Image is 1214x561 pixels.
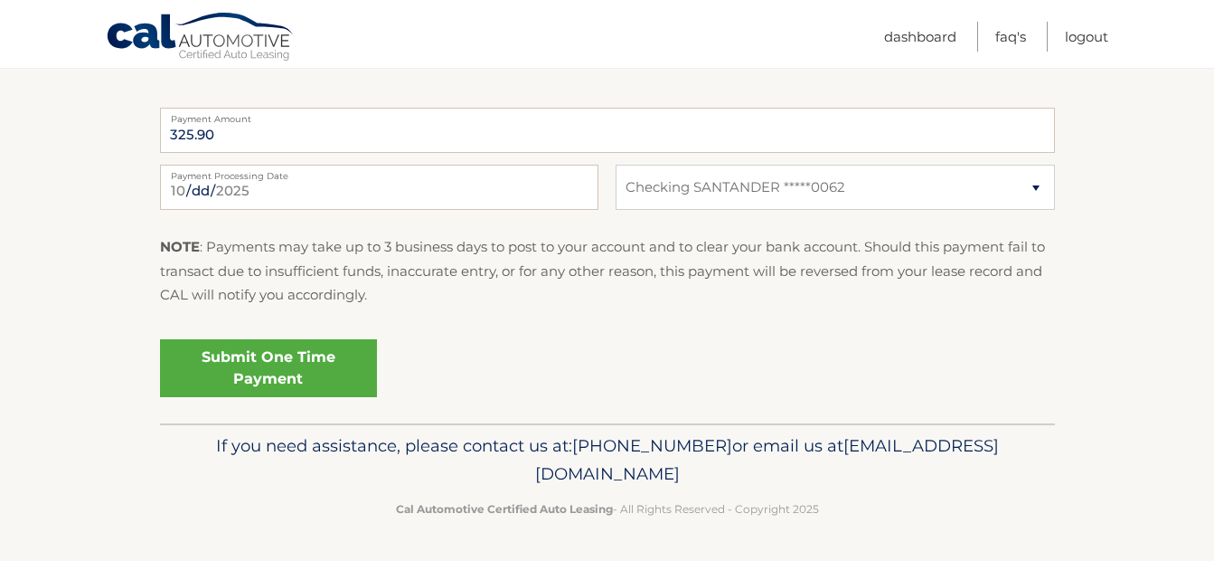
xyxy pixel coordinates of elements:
a: Dashboard [884,22,956,52]
strong: Cal Automotive Certified Auto Leasing [396,502,613,516]
label: Payment Amount [160,108,1055,122]
input: Payment Amount [160,108,1055,153]
a: FAQ's [995,22,1026,52]
span: [PHONE_NUMBER] [572,435,732,456]
label: Payment Processing Date [160,165,598,179]
p: - All Rights Reserved - Copyright 2025 [172,499,1043,518]
strong: NOTE [160,238,200,255]
a: Logout [1065,22,1108,52]
p: If you need assistance, please contact us at: or email us at [172,432,1043,490]
a: Submit One Time Payment [160,339,377,397]
a: Cal Automotive [106,12,296,64]
p: : Payments may take up to 3 business days to post to your account and to clear your bank account.... [160,235,1055,307]
input: Payment Date [160,165,598,210]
